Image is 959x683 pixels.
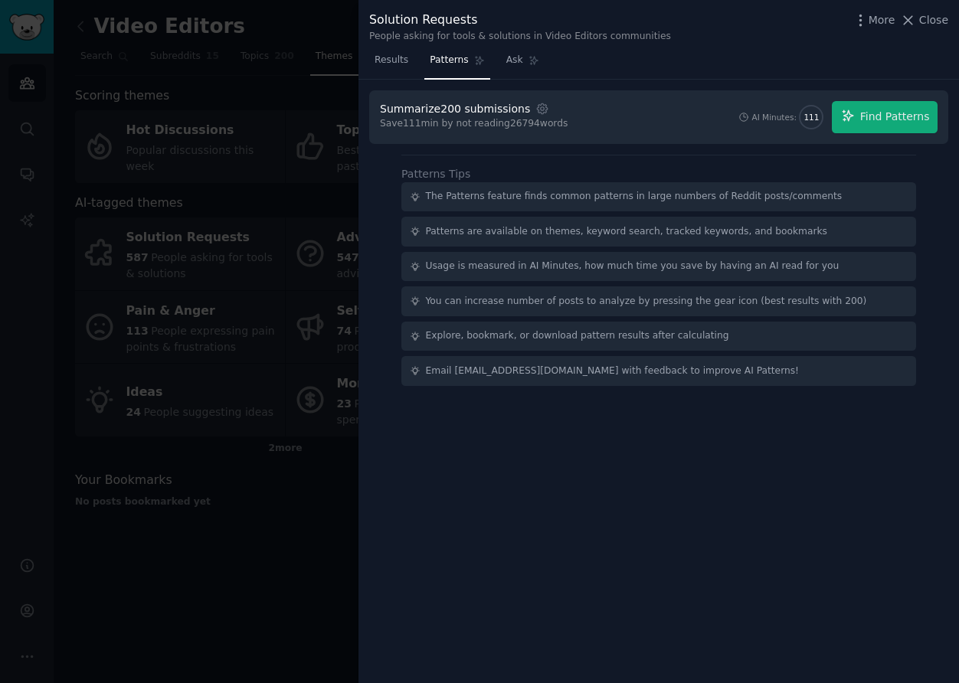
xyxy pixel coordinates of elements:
[853,12,895,28] button: More
[424,48,489,80] a: Patterns
[380,101,530,117] div: Summarize 200 submissions
[426,190,843,204] div: The Patterns feature finds common patterns in large numbers of Reddit posts/comments
[426,225,827,239] div: Patterns are available on themes, keyword search, tracked keywords, and bookmarks
[869,12,895,28] span: More
[369,11,671,30] div: Solution Requests
[426,364,800,378] div: Email [EMAIL_ADDRESS][DOMAIN_NAME] with feedback to improve AI Patterns!
[832,101,938,133] button: Find Patterns
[506,54,523,67] span: Ask
[380,117,568,131] div: Save 111 min by not reading 26794 words
[501,48,545,80] a: Ask
[804,112,819,123] span: 111
[369,48,414,80] a: Results
[860,109,930,125] span: Find Patterns
[401,168,470,180] label: Patterns Tips
[426,260,840,273] div: Usage is measured in AI Minutes, how much time you save by having an AI read for you
[426,295,867,309] div: You can increase number of posts to analyze by pressing the gear icon (best results with 200)
[369,30,671,44] div: People asking for tools & solutions in Video Editors communities
[426,329,729,343] div: Explore, bookmark, or download pattern results after calculating
[751,112,797,123] div: AI Minutes:
[900,12,948,28] button: Close
[919,12,948,28] span: Close
[375,54,408,67] span: Results
[430,54,468,67] span: Patterns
